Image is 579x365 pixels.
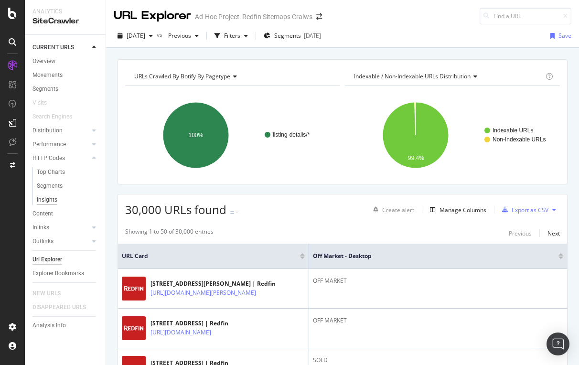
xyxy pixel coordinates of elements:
[313,277,563,285] div: OFF MARKET
[32,153,89,163] a: HTTP Codes
[313,356,563,365] div: SOLD
[32,302,96,312] a: DISAPPEARED URLS
[32,84,99,94] a: Segments
[150,288,256,298] a: [URL][DOMAIN_NAME][PERSON_NAME]
[32,84,58,94] div: Segments
[32,302,86,312] div: DISAPPEARED URLS
[150,319,232,328] div: [STREET_ADDRESS] | Redfin
[512,206,548,214] div: Export as CSV
[224,32,240,40] div: Filters
[498,202,548,217] button: Export as CSV
[32,289,61,299] div: NEW URLS
[125,227,214,239] div: Showing 1 to 50 of 30,000 entries
[189,132,204,139] text: 100%
[150,328,211,337] a: [URL][DOMAIN_NAME]
[354,72,471,80] span: Indexable / Non-Indexable URLs distribution
[408,155,424,161] text: 99.4%
[32,112,72,122] div: Search Engines
[211,28,252,43] button: Filters
[132,69,332,84] h4: URLs Crawled By Botify By pagetype
[37,167,99,177] a: Top Charts
[273,131,310,138] text: listing-details/*
[122,277,146,301] img: main image
[37,181,63,191] div: Segments
[426,204,486,215] button: Manage Columns
[480,8,571,24] input: Find a URL
[150,279,277,288] div: [STREET_ADDRESS][PERSON_NAME] | Redfin
[32,209,99,219] a: Content
[32,112,82,122] a: Search Engines
[440,206,486,214] div: Manage Columns
[127,32,145,40] span: 2025 Sep. 22nd
[32,126,89,136] a: Distribution
[32,268,99,279] a: Explorer Bookmarks
[32,126,63,136] div: Distribution
[316,13,322,20] div: arrow-right-arrow-left
[32,255,62,265] div: Url Explorer
[32,8,98,16] div: Analytics
[32,98,56,108] a: Visits
[32,223,49,233] div: Inlinks
[509,229,532,237] div: Previous
[32,255,99,265] a: Url Explorer
[37,181,99,191] a: Segments
[32,16,98,27] div: SiteCrawler
[32,321,99,331] a: Analysis Info
[547,333,569,355] div: Open Intercom Messenger
[37,195,57,205] div: Insights
[345,94,560,177] svg: A chart.
[32,98,47,108] div: Visits
[352,69,544,84] h4: Indexable / Non-Indexable URLs Distribution
[122,252,298,260] span: URL Card
[547,28,571,43] button: Save
[493,136,546,143] text: Non-Indexable URLs
[313,316,563,325] div: OFF MARKET
[134,72,230,80] span: URLs Crawled By Botify By pagetype
[369,202,414,217] button: Create alert
[114,8,191,24] div: URL Explorer
[114,28,157,43] button: [DATE]
[32,56,55,66] div: Overview
[236,208,238,216] div: -
[32,140,89,150] a: Performance
[32,140,66,150] div: Performance
[32,70,99,80] a: Movements
[32,70,63,80] div: Movements
[382,206,414,214] div: Create alert
[260,28,325,43] button: Segments[DATE]
[32,268,84,279] div: Explorer Bookmarks
[304,32,321,40] div: [DATE]
[32,56,99,66] a: Overview
[274,32,301,40] span: Segments
[125,202,226,217] span: 30,000 URLs found
[230,211,234,214] img: Equal
[32,223,89,233] a: Inlinks
[547,229,560,237] div: Next
[32,236,54,247] div: Outlinks
[157,31,164,39] span: vs
[125,94,340,177] svg: A chart.
[32,289,70,299] a: NEW URLS
[558,32,571,40] div: Save
[164,32,191,40] span: Previous
[37,195,99,205] a: Insights
[32,43,89,53] a: CURRENT URLS
[122,316,146,340] img: main image
[493,127,533,134] text: Indexable URLs
[32,153,65,163] div: HTTP Codes
[313,252,544,260] span: Off market - Desktop
[164,28,203,43] button: Previous
[32,236,89,247] a: Outlinks
[32,209,53,219] div: Content
[195,12,312,21] div: Ad-Hoc Project: Redfin Sitemaps Cralws
[547,227,560,239] button: Next
[509,227,532,239] button: Previous
[32,43,74,53] div: CURRENT URLS
[32,321,66,331] div: Analysis Info
[37,167,65,177] div: Top Charts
